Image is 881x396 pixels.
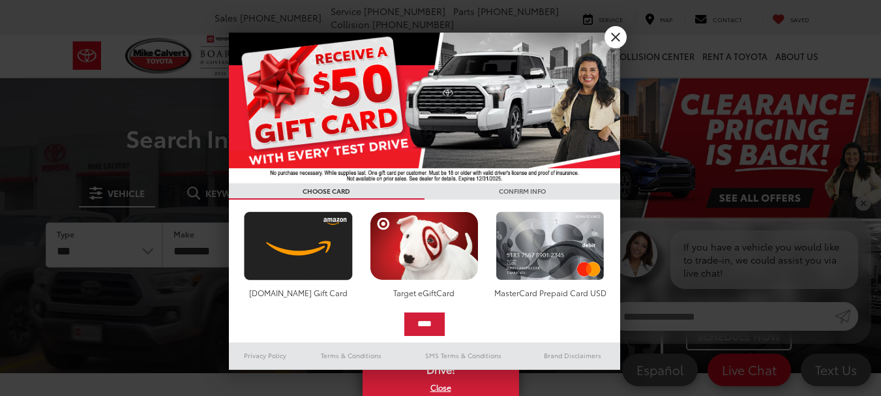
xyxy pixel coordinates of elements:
h3: CHOOSE CARD [229,183,425,200]
div: [DOMAIN_NAME] Gift Card [241,287,356,298]
div: Target eGiftCard [366,287,482,298]
a: Brand Disclaimers [525,348,620,363]
img: amazoncard.png [241,211,356,281]
div: MasterCard Prepaid Card USD [492,287,608,298]
h3: CONFIRM INFO [425,183,620,200]
a: SMS Terms & Conditions [402,348,525,363]
img: targetcard.png [366,211,482,281]
img: mastercard.png [492,211,608,281]
img: 55838_top_625864.jpg [229,33,620,183]
a: Terms & Conditions [301,348,401,363]
a: Privacy Policy [229,348,302,363]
